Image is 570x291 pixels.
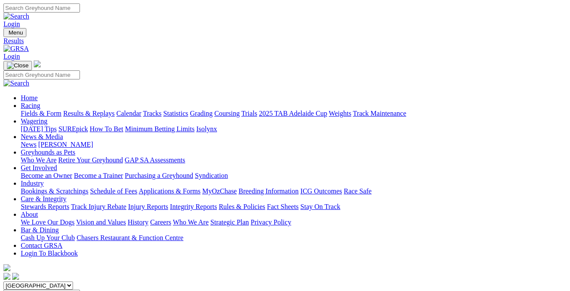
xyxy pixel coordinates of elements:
[3,20,20,28] a: Login
[34,60,41,67] img: logo-grsa-white.png
[190,110,213,117] a: Grading
[21,141,567,149] div: News & Media
[3,79,29,87] img: Search
[3,53,20,60] a: Login
[125,156,185,164] a: GAP SA Assessments
[170,203,217,210] a: Integrity Reports
[12,273,19,280] img: twitter.svg
[195,172,228,179] a: Syndication
[21,102,40,109] a: Racing
[21,234,567,242] div: Bar & Dining
[259,110,327,117] a: 2025 TAB Adelaide Cup
[3,3,80,13] input: Search
[251,218,291,226] a: Privacy Policy
[21,218,567,226] div: About
[125,125,194,133] a: Minimum Betting Limits
[21,203,567,211] div: Care & Integrity
[21,125,57,133] a: [DATE] Tips
[21,195,67,202] a: Care & Integrity
[3,61,32,70] button: Toggle navigation
[76,218,126,226] a: Vision and Values
[3,45,29,53] img: GRSA
[21,218,74,226] a: We Love Our Dogs
[21,125,567,133] div: Wagering
[210,218,249,226] a: Strategic Plan
[139,187,201,195] a: Applications & Forms
[3,28,26,37] button: Toggle navigation
[58,125,88,133] a: SUREpick
[7,62,29,69] img: Close
[3,70,80,79] input: Search
[21,187,88,195] a: Bookings & Scratchings
[353,110,406,117] a: Track Maintenance
[21,141,36,148] a: News
[38,141,93,148] a: [PERSON_NAME]
[74,172,123,179] a: Become a Trainer
[3,13,29,20] img: Search
[214,110,240,117] a: Coursing
[21,187,567,195] div: Industry
[21,211,38,218] a: About
[21,250,78,257] a: Login To Blackbook
[267,203,299,210] a: Fact Sheets
[63,110,115,117] a: Results & Replays
[21,133,63,140] a: News & Media
[300,187,342,195] a: ICG Outcomes
[125,172,193,179] a: Purchasing a Greyhound
[300,203,340,210] a: Stay On Track
[90,187,137,195] a: Schedule of Fees
[21,172,72,179] a: Become an Owner
[21,226,59,234] a: Bar & Dining
[143,110,162,117] a: Tracks
[202,187,237,195] a: MyOzChase
[21,203,69,210] a: Stewards Reports
[3,264,10,271] img: logo-grsa-white.png
[128,203,168,210] a: Injury Reports
[219,203,265,210] a: Rules & Policies
[21,242,62,249] a: Contact GRSA
[21,164,57,171] a: Get Involved
[90,125,124,133] a: How To Bet
[21,110,567,117] div: Racing
[241,110,257,117] a: Trials
[173,218,209,226] a: Who We Are
[344,187,371,195] a: Race Safe
[239,187,299,195] a: Breeding Information
[71,203,126,210] a: Track Injury Rebate
[329,110,351,117] a: Weights
[127,218,148,226] a: History
[163,110,188,117] a: Statistics
[76,234,183,241] a: Chasers Restaurant & Function Centre
[21,110,61,117] a: Fields & Form
[21,117,48,125] a: Wagering
[21,156,567,164] div: Greyhounds as Pets
[21,180,44,187] a: Industry
[9,29,23,36] span: Menu
[3,273,10,280] img: facebook.svg
[150,218,171,226] a: Careers
[196,125,217,133] a: Isolynx
[21,156,57,164] a: Who We Are
[21,234,75,241] a: Cash Up Your Club
[58,156,123,164] a: Retire Your Greyhound
[21,172,567,180] div: Get Involved
[21,149,75,156] a: Greyhounds as Pets
[116,110,141,117] a: Calendar
[3,37,567,45] a: Results
[21,94,38,101] a: Home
